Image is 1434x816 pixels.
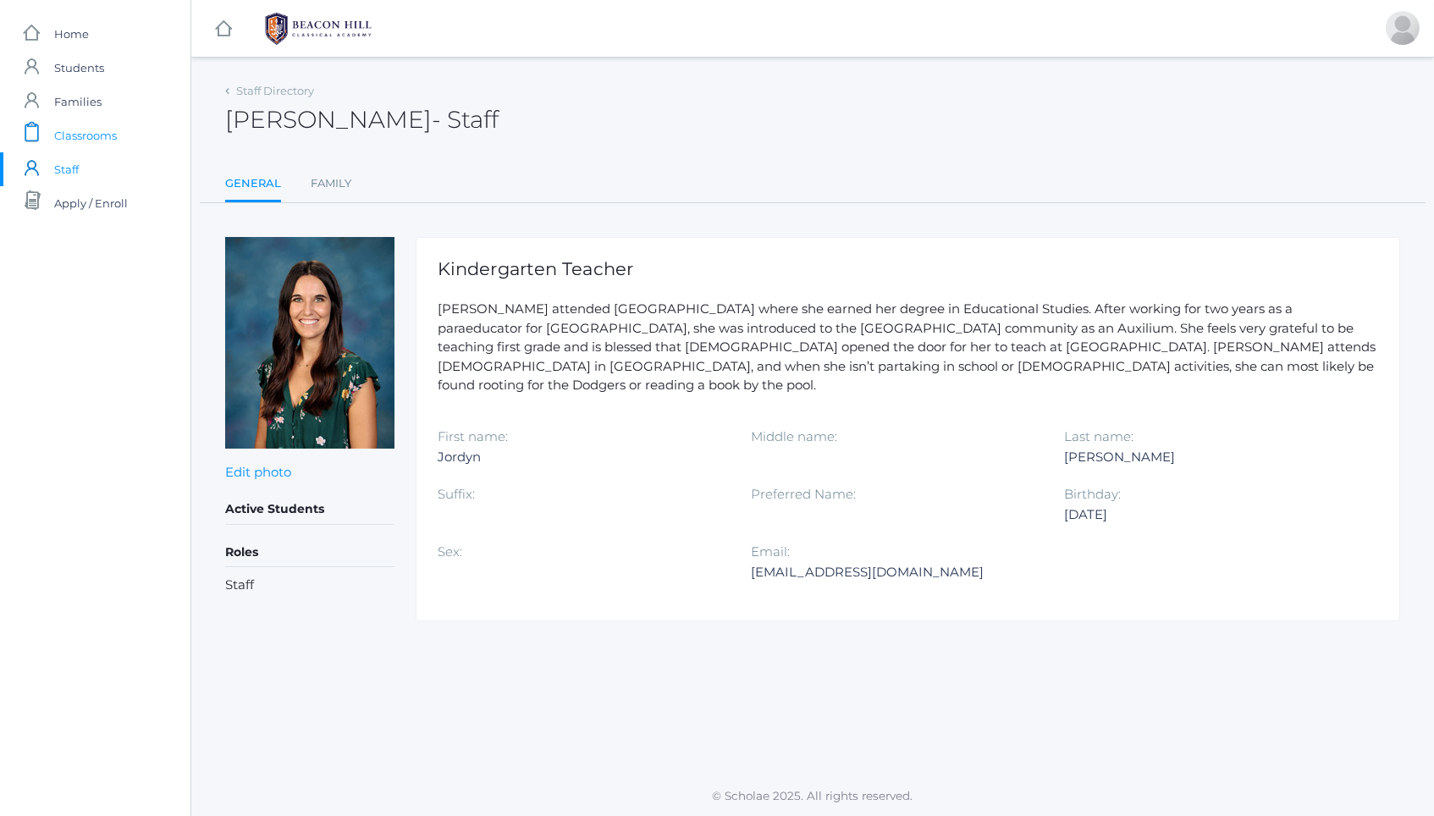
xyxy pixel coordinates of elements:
a: Family [311,167,351,201]
label: Email: [751,543,790,560]
label: Middle name: [751,428,837,444]
div: [PERSON_NAME] [1064,447,1352,467]
span: Classrooms [54,119,117,152]
label: Suffix: [438,486,475,502]
div: [EMAIL_ADDRESS][DOMAIN_NAME] [751,562,1039,582]
li: Staff [225,576,394,595]
div: [DATE] [1064,504,1352,525]
label: Sex: [438,543,462,560]
span: - Staff [432,105,499,134]
p: © Scholae 2025. All rights reserved. [191,787,1434,804]
span: Families [54,85,102,119]
img: 1_BHCALogos-05.png [255,8,382,50]
h1: Kindergarten Teacher [438,259,1378,278]
div: Jordyn [438,447,725,467]
a: General [225,167,281,203]
span: Apply / Enroll [54,186,128,220]
p: [PERSON_NAME] attended [GEOGRAPHIC_DATA] where she earned her degree in Educational Studies. Afte... [438,300,1378,395]
span: Staff [54,152,79,186]
a: Edit photo [225,464,291,480]
img: Jordyn Dewey [225,237,394,449]
label: Birthday: [1064,486,1121,502]
label: Last name: [1064,428,1133,444]
label: First name: [438,428,508,444]
label: Preferred Name: [751,486,856,502]
div: Amanda Intlekofer [1386,11,1420,45]
span: Home [54,17,89,51]
span: Students [54,51,104,85]
h2: [PERSON_NAME] [225,107,499,133]
h5: Roles [225,538,394,567]
h5: Active Students [225,495,394,524]
a: Staff Directory [236,84,314,97]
